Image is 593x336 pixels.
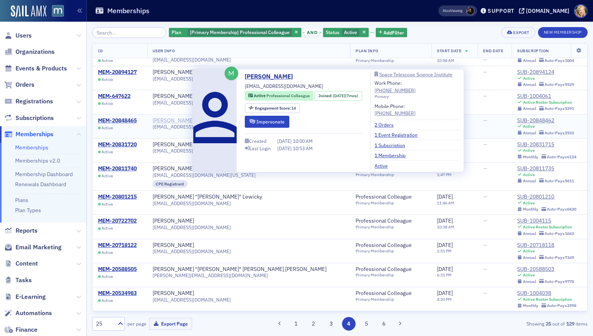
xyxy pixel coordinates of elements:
[323,28,369,38] div: Active
[574,4,588,18] span: Profile
[437,48,461,53] span: Start Date
[375,79,416,94] div: Work Phone:
[315,91,362,101] div: Joined: 2025-02-21 00:00:00
[4,31,32,40] a: Users
[523,124,535,129] div: Active
[375,72,459,77] a: Space Telescope Science Institute
[517,266,574,273] a: SUB-20588503
[153,266,327,273] a: [PERSON_NAME] "[PERSON_NAME]" [PERSON_NAME] [PERSON_NAME]
[545,279,574,284] div: Auto-Pay x9778
[153,201,231,206] span: [EMAIL_ADDRESS][DOMAIN_NAME]
[98,141,137,148] a: MEM-20831720
[153,117,194,124] div: [PERSON_NAME]
[11,5,46,18] a: SailAMX
[101,226,113,231] span: Active
[523,249,535,254] div: Active
[277,145,293,151] span: [DATE]
[437,297,452,302] time: 4:20 PM
[383,29,404,36] span: Add Filter
[437,266,453,273] span: [DATE]
[98,290,137,297] div: MEM-20534983
[92,27,166,38] input: Search…
[517,194,576,201] a: SUB-20801210
[153,141,194,148] div: [PERSON_NAME]
[523,303,538,308] div: Monthly
[289,317,303,331] button: 1
[356,225,419,230] div: Primary Membership
[153,194,262,201] div: [PERSON_NAME] "[PERSON_NAME]" Lewicky
[46,5,64,18] a: View Homepage
[375,103,416,117] div: Mobile Phone:
[517,117,574,124] div: SUB-20848462
[98,218,137,225] a: MEM-20722702
[98,93,131,100] a: MEM-647622
[277,138,293,144] span: [DATE]
[153,165,194,172] div: [PERSON_NAME]
[523,148,535,153] div: Active
[356,273,419,278] div: Primary Membership
[565,320,576,327] strong: 129
[15,31,32,40] span: Users
[376,28,407,38] button: AddFilter
[101,101,113,106] span: Active
[375,110,416,117] div: [PHONE_NUMBER]
[101,58,113,63] span: Active
[245,116,289,128] button: Impersonate
[153,180,188,188] div: CPE Registrant
[98,194,137,201] div: MEM-20801215
[437,193,453,200] span: [DATE]
[15,276,32,285] span: Tasks
[153,242,194,249] div: [PERSON_NAME]
[304,29,320,36] span: and
[153,273,268,278] span: [PERSON_NAME][EMAIL_ADDRESS][DOMAIN_NAME]
[98,266,137,273] div: MEM-20588505
[523,279,536,284] div: Annual
[303,29,322,36] button: and
[98,117,137,124] a: MEM-20848465
[255,105,292,111] span: Engagement Score :
[517,218,574,225] a: SUB-1004115
[153,100,231,106] span: [EMAIL_ADDRESS][DOMAIN_NAME]
[437,69,453,75] span: [DATE]
[517,48,549,53] span: Subscription
[517,290,576,297] div: SUB-1004038
[15,326,38,334] span: Finance
[15,64,67,73] span: Events & Products
[544,320,552,327] strong: 25
[4,309,52,317] a: Automations
[356,48,378,53] span: Plan Info
[190,29,290,35] span: [Primary Membership] Professional Colleague
[375,152,411,159] a: 1 Membership
[437,248,452,254] time: 1:51 PM
[443,8,462,14] span: Viewing
[4,276,32,285] a: Tasks
[483,165,487,172] span: —
[483,217,487,224] span: —
[545,58,574,63] div: Auto-Pay x1004
[15,130,53,139] span: Memberships
[517,141,576,148] div: SUB-20831715
[547,207,576,212] div: Auto-Pay x0420
[513,31,529,35] div: Export
[523,130,536,135] div: Annual
[15,207,41,214] a: Plan Types
[359,317,373,331] button: 5
[545,106,574,111] div: Auto-Pay x5391
[523,58,536,63] div: Annual
[379,72,452,77] div: Space Telescope Science Institute
[517,93,574,100] a: SUB-1004061
[153,69,284,76] a: [PERSON_NAME] "[PERSON_NAME]" [PERSON_NAME]
[98,165,137,172] a: MEM-20811740
[245,91,313,101] div: Active: Active: Professional Colleague
[101,77,113,82] span: Active
[517,242,574,249] div: SUB-20718118
[153,93,194,100] div: [PERSON_NAME]
[545,255,574,260] div: Auto-Pay x7349
[428,320,588,327] div: Showing out of items
[545,82,574,87] div: Auto-Pay x9529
